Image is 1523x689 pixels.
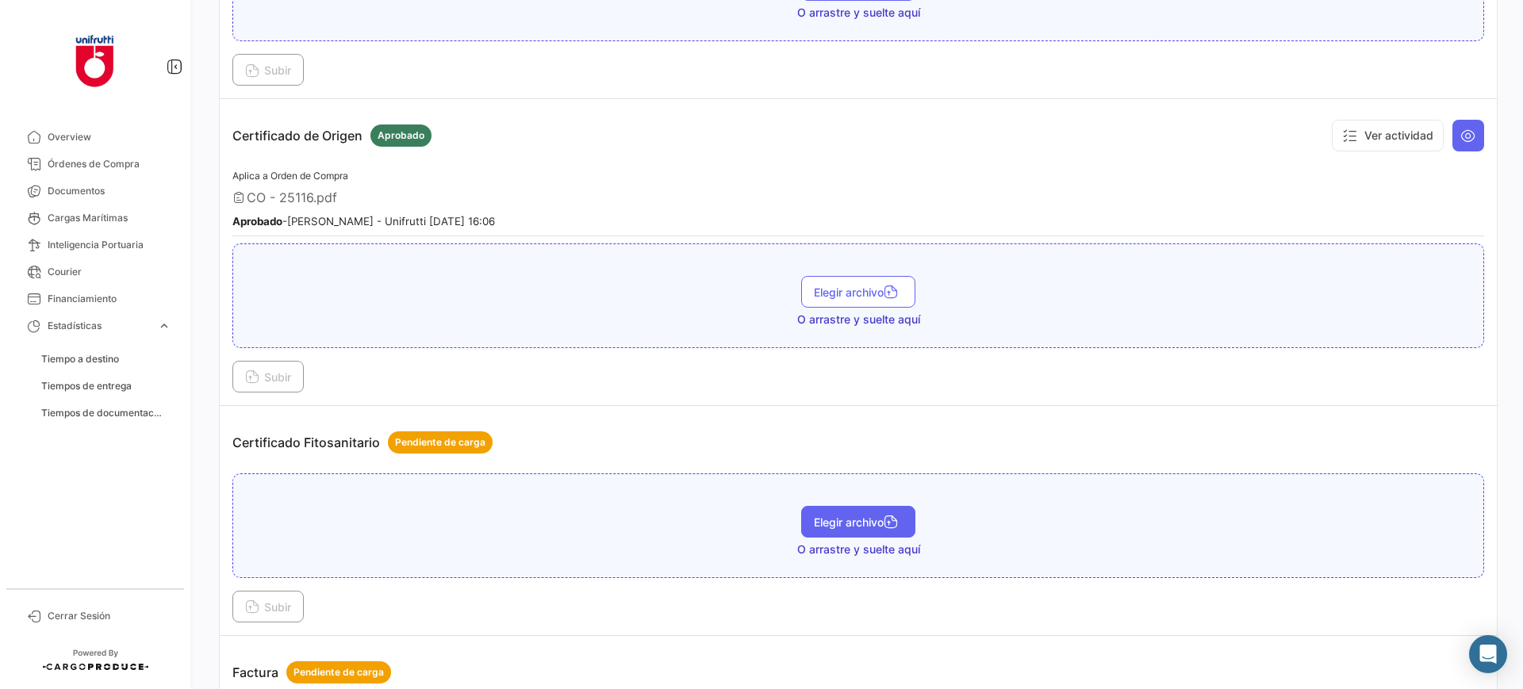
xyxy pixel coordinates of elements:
span: Tiempo a destino [41,352,119,366]
p: Certificado Fitosanitario [232,431,493,454]
span: Overview [48,130,171,144]
a: Tiempos de entrega [35,374,178,398]
a: Tiempos de documentación [35,401,178,425]
span: expand_more [157,319,171,333]
span: O arrastre y suelte aquí [797,5,920,21]
span: Elegir archivo [814,515,903,529]
span: Tiempos de entrega [41,379,132,393]
a: Courier [13,258,178,285]
div: Abrir Intercom Messenger [1469,635,1507,673]
a: Documentos [13,178,178,205]
button: Subir [232,361,304,392]
span: Courier [48,265,171,279]
span: Pendiente de carga [293,665,384,679]
span: Aplica a Orden de Compra [232,170,348,182]
span: Estadísticas [48,319,151,333]
span: O arrastre y suelte aquí [797,312,920,327]
small: - [PERSON_NAME] - Unifrutti [DATE] 16:06 [232,215,495,228]
button: Elegir archivo [801,506,915,538]
span: Elegir archivo [814,285,903,299]
span: Subir [245,370,291,384]
span: Aprobado [378,128,424,143]
span: CO - 25116.pdf [247,189,337,205]
button: Elegir archivo [801,276,915,308]
span: Subir [245,600,291,614]
button: Subir [232,591,304,622]
span: Inteligencia Portuaria [48,238,171,252]
span: Cargas Marítimas [48,211,171,225]
span: Pendiente de carga [395,435,485,450]
a: Órdenes de Compra [13,151,178,178]
span: Documentos [48,184,171,198]
span: Tiempos de documentación [41,406,162,420]
span: Órdenes de Compra [48,157,171,171]
span: O arrastre y suelte aquí [797,542,920,557]
a: Inteligencia Portuaria [13,232,178,258]
a: Overview [13,124,178,151]
button: Ver actividad [1332,120,1444,151]
a: Tiempo a destino [35,347,178,371]
p: Certificado de Origen [232,124,432,147]
span: Cerrar Sesión [48,609,171,623]
span: Financiamiento [48,292,171,306]
button: Subir [232,54,304,86]
b: Aprobado [232,215,282,228]
img: 6ae399ea-e399-42fc-a4aa-7bf23cf385c8.jpg [56,19,135,98]
span: Subir [245,63,291,77]
a: Cargas Marítimas [13,205,178,232]
a: Financiamiento [13,285,178,312]
p: Factura [232,661,391,683]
